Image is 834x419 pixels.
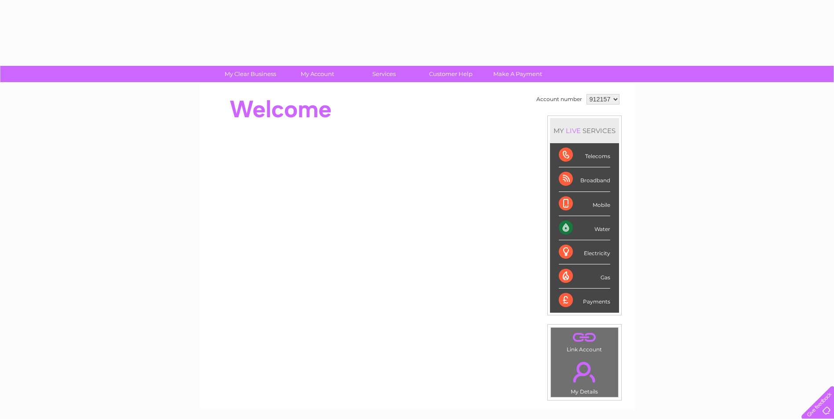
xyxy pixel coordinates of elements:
div: Water [559,216,610,240]
a: . [553,330,616,345]
a: Customer Help [415,66,487,82]
a: Make A Payment [481,66,554,82]
a: My Account [281,66,353,82]
td: Link Account [550,327,619,355]
div: Payments [559,289,610,312]
a: My Clear Business [214,66,287,82]
a: Services [348,66,420,82]
a: . [553,357,616,387]
div: Gas [559,264,610,289]
div: Mobile [559,192,610,216]
div: Broadband [559,167,610,191]
div: MY SERVICES [550,118,619,143]
div: LIVE [564,126,583,135]
div: Telecoms [559,143,610,167]
td: Account number [534,92,584,107]
td: My Details [550,354,619,397]
div: Electricity [559,240,610,264]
